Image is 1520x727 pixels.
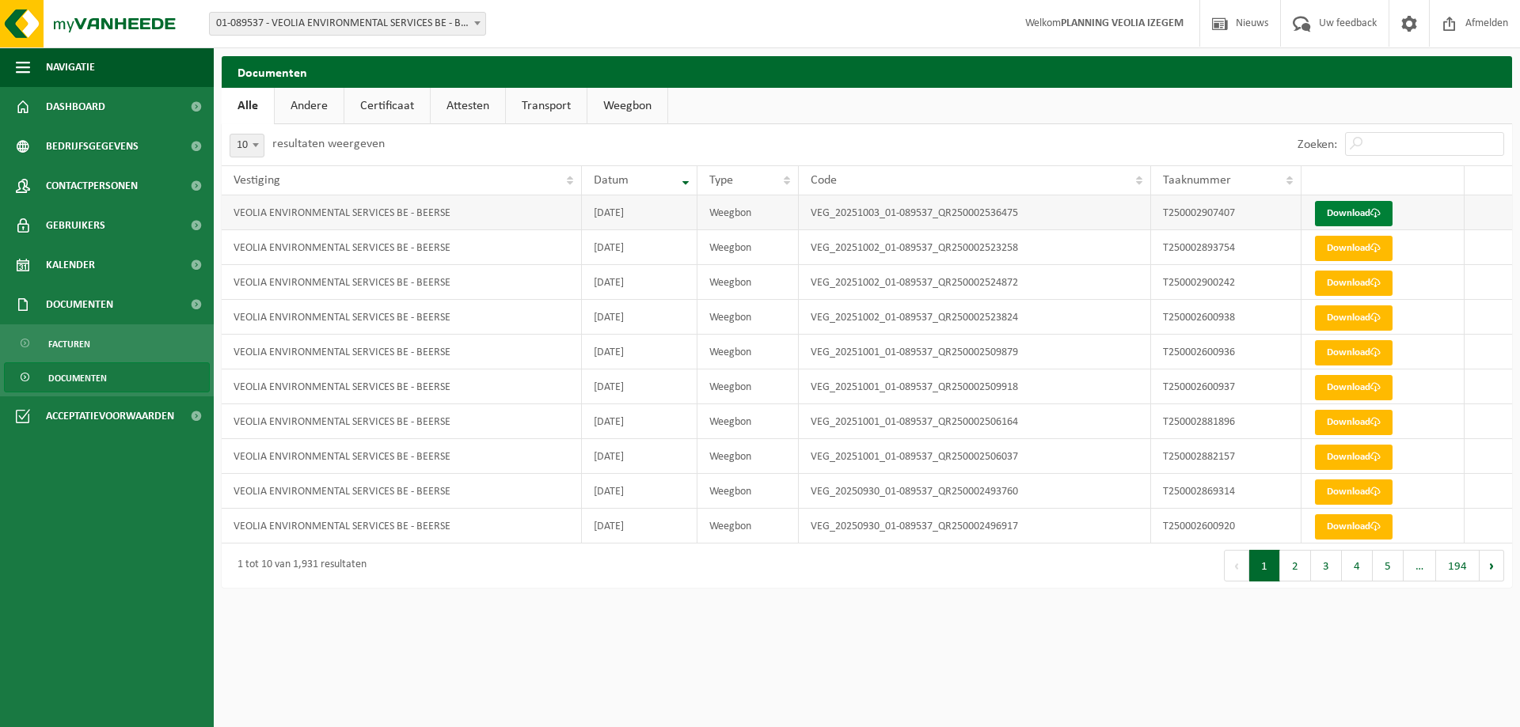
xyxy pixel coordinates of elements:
[1315,236,1393,261] a: Download
[811,174,837,187] span: Code
[1151,265,1301,300] td: T250002900242
[697,474,800,509] td: Weegbon
[222,509,582,543] td: VEOLIA ENVIRONMENTAL SERVICES BE - BEERSE
[222,195,582,230] td: VEOLIA ENVIRONMENTAL SERVICES BE - BEERSE
[582,474,697,509] td: [DATE]
[46,87,105,127] span: Dashboard
[799,230,1151,265] td: VEG_20251002_01-089537_QR250002523258
[709,174,733,187] span: Type
[222,56,1512,87] h2: Documenten
[234,174,280,187] span: Vestiging
[697,404,800,439] td: Weegbon
[1163,174,1231,187] span: Taaknummer
[222,88,274,124] a: Alle
[1315,201,1393,226] a: Download
[587,88,667,124] a: Weegbon
[1315,375,1393,400] a: Download
[431,88,505,124] a: Attesten
[4,328,210,358] a: Facturen
[697,300,800,335] td: Weegbon
[46,206,105,245] span: Gebruikers
[1315,445,1393,470] a: Download
[46,47,95,87] span: Navigatie
[799,335,1151,369] td: VEG_20251001_01-089537_QR250002509879
[799,509,1151,543] td: VEG_20250930_01-089537_QR250002496917
[1315,514,1393,540] a: Download
[799,369,1151,404] td: VEG_20251001_01-089537_QR250002509918
[230,551,367,580] div: 1 tot 10 van 1,931 resultaten
[1151,369,1301,404] td: T250002600937
[1151,439,1301,474] td: T250002882157
[582,230,697,265] td: [DATE]
[1315,340,1393,365] a: Download
[697,230,800,265] td: Weegbon
[582,369,697,404] td: [DATE]
[48,363,107,393] span: Documenten
[272,138,385,150] label: resultaten weergeven
[222,474,582,509] td: VEOLIA ENVIRONMENTAL SERVICES BE - BEERSE
[275,88,344,124] a: Andere
[697,509,800,543] td: Weegbon
[1151,195,1301,230] td: T250002907407
[1315,271,1393,296] a: Download
[1151,474,1301,509] td: T250002869314
[1061,17,1184,29] strong: PLANNING VEOLIA IZEGEM
[1315,479,1393,505] a: Download
[46,285,113,324] span: Documenten
[697,195,800,230] td: Weegbon
[582,404,697,439] td: [DATE]
[1373,550,1404,581] button: 5
[582,265,697,300] td: [DATE]
[799,404,1151,439] td: VEG_20251001_01-089537_QR250002506164
[222,300,582,335] td: VEOLIA ENVIRONMENTAL SERVICES BE - BEERSE
[582,439,697,474] td: [DATE]
[582,335,697,369] td: [DATE]
[222,439,582,474] td: VEOLIA ENVIRONMENTAL SERVICES BE - BEERSE
[799,265,1151,300] td: VEG_20251002_01-089537_QR250002524872
[1151,509,1301,543] td: T250002600920
[1315,410,1393,435] a: Download
[230,134,264,157] span: 10
[48,329,90,359] span: Facturen
[582,300,697,335] td: [DATE]
[1342,550,1373,581] button: 4
[1436,550,1480,581] button: 194
[46,245,95,285] span: Kalender
[222,335,582,369] td: VEOLIA ENVIRONMENTAL SERVICES BE - BEERSE
[697,265,800,300] td: Weegbon
[1224,550,1249,581] button: Previous
[697,335,800,369] td: Weegbon
[46,127,139,166] span: Bedrijfsgegevens
[1315,305,1393,331] a: Download
[1480,550,1504,581] button: Next
[222,369,582,404] td: VEOLIA ENVIRONMENTAL SERVICES BE - BEERSE
[209,12,486,36] span: 01-089537 - VEOLIA ENVIRONMENTAL SERVICES BE - BEERSE
[697,369,800,404] td: Weegbon
[1151,335,1301,369] td: T250002600936
[697,439,800,474] td: Weegbon
[344,88,430,124] a: Certificaat
[1151,300,1301,335] td: T250002600938
[1298,138,1337,151] label: Zoeken:
[222,230,582,265] td: VEOLIA ENVIRONMENTAL SERVICES BE - BEERSE
[1404,550,1436,581] span: …
[1151,230,1301,265] td: T250002893754
[210,13,485,35] span: 01-089537 - VEOLIA ENVIRONMENTAL SERVICES BE - BEERSE
[799,474,1151,509] td: VEG_20250930_01-089537_QR250002493760
[582,195,697,230] td: [DATE]
[1249,550,1280,581] button: 1
[1151,404,1301,439] td: T250002881896
[799,195,1151,230] td: VEG_20251003_01-089537_QR250002536475
[799,439,1151,474] td: VEG_20251001_01-089537_QR250002506037
[582,509,697,543] td: [DATE]
[594,174,629,187] span: Datum
[230,134,264,157] span: 10
[4,362,210,392] a: Documenten
[1311,550,1342,581] button: 3
[222,265,582,300] td: VEOLIA ENVIRONMENTAL SERVICES BE - BEERSE
[506,88,587,124] a: Transport
[1280,550,1311,581] button: 2
[799,300,1151,335] td: VEG_20251002_01-089537_QR250002523824
[46,166,138,206] span: Contactpersonen
[222,404,582,439] td: VEOLIA ENVIRONMENTAL SERVICES BE - BEERSE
